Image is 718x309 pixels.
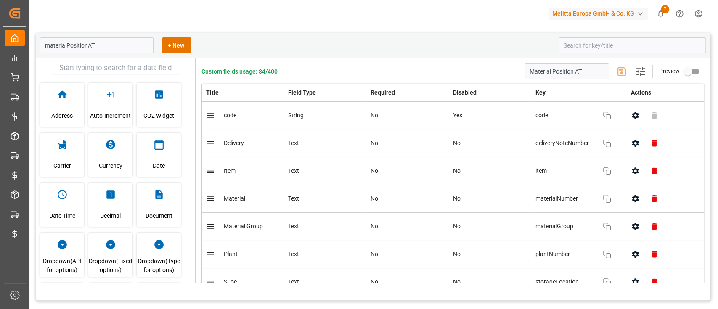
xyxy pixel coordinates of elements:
[49,204,75,227] span: Date Time
[366,157,449,185] td: No
[366,129,449,157] td: No
[201,67,278,76] span: Custom fields usage: 84/400
[661,5,669,13] span: 7
[224,251,238,257] span: Plant
[202,102,704,129] tr: codeStringNoYescode
[622,84,704,102] th: Actions
[651,4,670,23] button: show 7 new notifications
[51,104,73,127] span: Address
[288,111,362,120] div: String
[535,277,594,286] span: storageLocation
[366,240,449,268] td: No
[659,68,680,74] span: Preview
[366,213,449,240] td: No
[535,139,594,148] span: deliveryNoteNumber
[449,268,531,296] td: No
[202,129,704,157] tr: DeliveryTextNoNodeliveryNoteNumber
[670,4,689,23] button: Help Center
[366,102,449,129] td: No
[224,140,244,146] span: Delivery
[366,268,449,296] td: No
[449,157,531,185] td: No
[224,195,245,202] span: Material
[288,277,362,286] div: Text
[100,204,121,227] span: Decimal
[535,111,594,120] span: code
[224,278,237,285] span: SLoc
[535,222,594,231] span: materialGroup
[90,104,131,127] span: Auto-Increment
[224,223,263,230] span: Material Group
[366,185,449,213] td: No
[449,84,531,102] th: Disabled
[288,194,362,203] div: Text
[288,139,362,148] div: Text
[449,240,531,268] td: No
[202,268,704,296] tr: SLocTextNoNostorageLocation
[559,37,706,53] input: Search for key/title
[137,254,181,277] span: Dropdown(Type for options)
[143,104,174,127] span: CO2 Widget
[449,185,531,213] td: No
[535,166,594,175] span: item
[549,5,651,21] button: Melitta Europa GmbH & Co. KG
[366,84,449,102] th: Required
[449,213,531,240] td: No
[146,204,172,227] span: Document
[549,8,648,20] div: Melitta Europa GmbH & Co. KG
[449,129,531,157] td: No
[224,112,236,119] span: code
[53,62,179,74] input: Start typing to search for a data field
[202,185,704,213] tr: MaterialTextNoNomaterialNumber
[202,213,704,240] tr: Material GroupTextNoNomaterialGroup
[202,84,284,102] th: Title
[99,154,122,177] span: Currency
[40,37,154,53] input: Type to search/select
[202,240,704,268] tr: PlantTextNoNoplantNumber
[40,254,84,277] span: Dropdown(API for options)
[535,250,594,259] span: plantNumber
[531,84,622,101] th: Key
[535,194,594,203] span: materialNumber
[288,222,362,231] div: Text
[284,84,366,102] th: Field Type
[162,37,191,53] button: + New
[288,250,362,259] div: Text
[288,166,362,175] div: Text
[88,254,132,277] span: Dropdown(Fixed options)
[53,154,71,177] span: Carrier
[153,154,165,177] span: Date
[224,167,236,174] span: Item
[449,102,531,129] td: Yes
[525,63,609,79] input: Enter schema title
[202,157,704,185] tr: ItemTextNoNoitem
